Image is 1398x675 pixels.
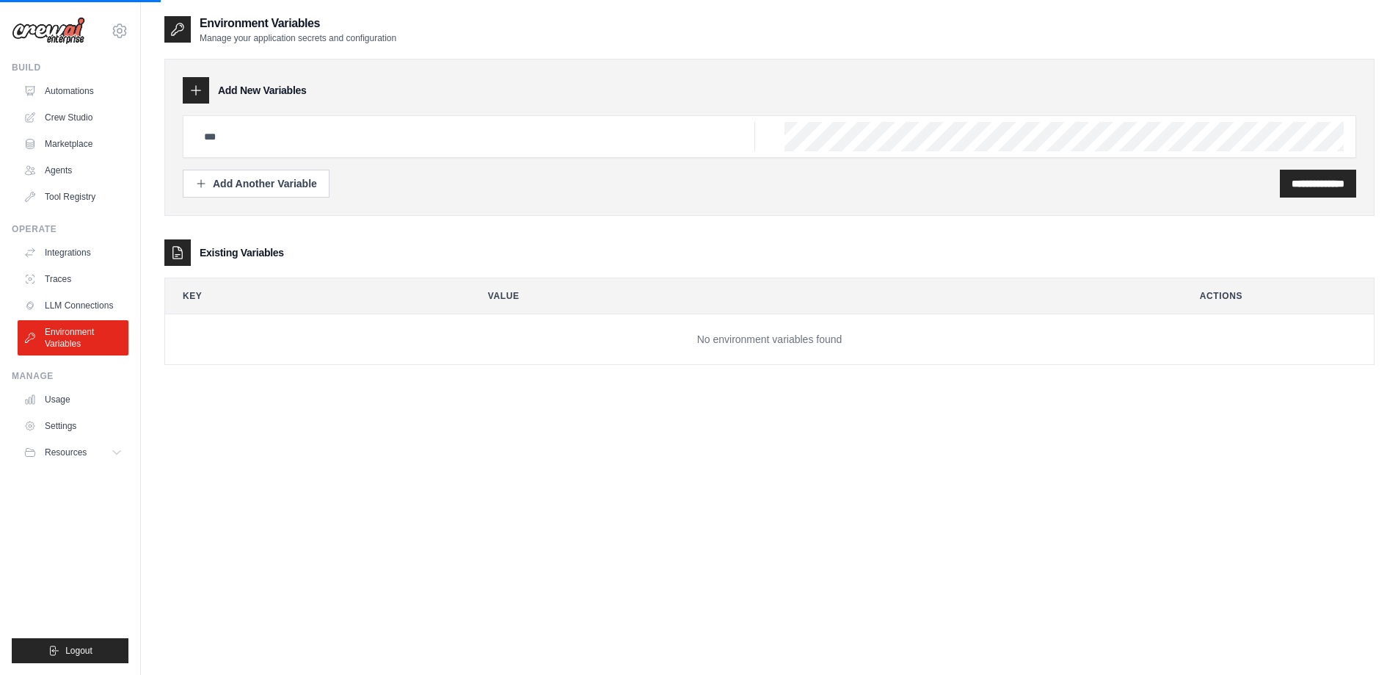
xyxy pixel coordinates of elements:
th: Actions [1182,278,1374,314]
h2: Environment Variables [200,15,396,32]
button: Add Another Variable [183,170,330,198]
a: LLM Connections [18,294,128,317]
a: Integrations [18,241,128,264]
div: Add Another Variable [195,176,317,191]
th: Key [165,278,459,314]
h3: Existing Variables [200,245,284,260]
a: Settings [18,414,128,438]
th: Value [470,278,1171,314]
a: Traces [18,267,128,291]
a: Environment Variables [18,320,128,355]
span: Resources [45,447,87,458]
div: Operate [12,223,128,235]
button: Logout [12,638,128,663]
p: Manage your application secrets and configuration [200,32,396,44]
div: Build [12,62,128,73]
a: Automations [18,79,128,103]
a: Usage [18,388,128,411]
a: Crew Studio [18,106,128,129]
a: Marketplace [18,132,128,156]
a: Agents [18,159,128,182]
div: Manage [12,370,128,382]
button: Resources [18,441,128,464]
h3: Add New Variables [218,83,307,98]
img: Logo [12,17,85,45]
a: Tool Registry [18,185,128,209]
td: No environment variables found [165,314,1374,365]
span: Logout [65,645,92,657]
